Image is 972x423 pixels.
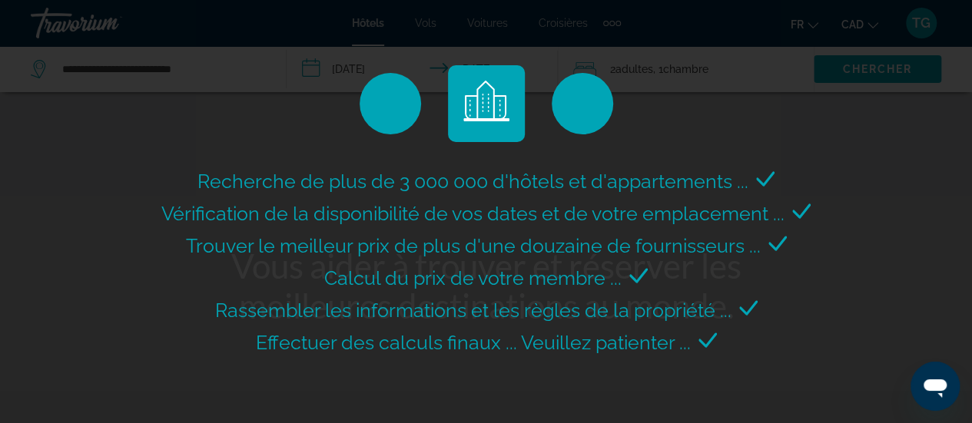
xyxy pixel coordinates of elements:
span: Trouver le meilleur prix de plus d'une douzaine de fournisseurs ... [186,234,761,257]
span: Calcul du prix de votre membre ... [324,266,622,289]
span: Vérification de la disponibilité de vos dates et de votre emplacement ... [161,202,785,225]
iframe: Bouton de lancement de la fenêtre de messagerie [911,362,960,411]
span: Rassembler les informations et les règles de la propriété ... [215,299,731,322]
span: Effectuer des calculs finaux ... Veuillez patienter ... [256,331,691,354]
span: Recherche de plus de 3 000 000 d'hôtels et d'appartements ... [197,170,748,193]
